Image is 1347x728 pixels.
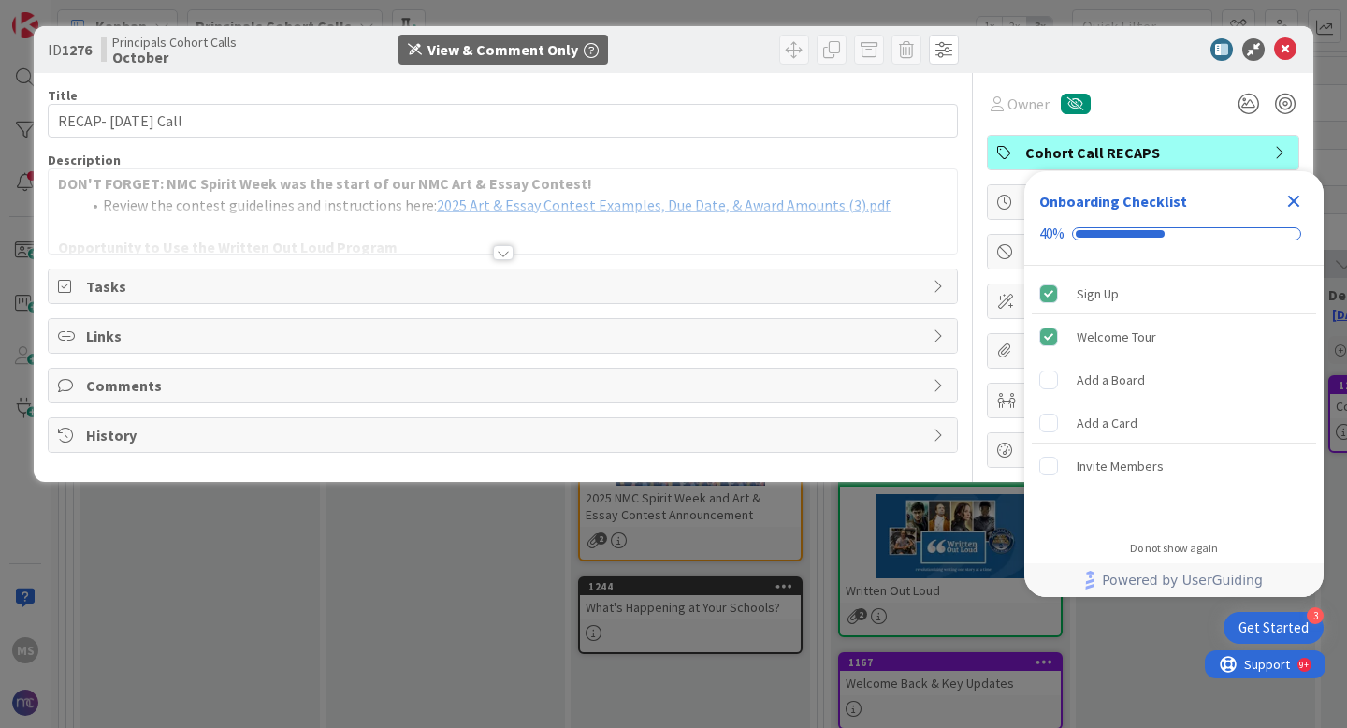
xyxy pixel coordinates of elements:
input: type card name here... [48,104,958,138]
b: 1276 [62,40,92,59]
div: Sign Up [1077,283,1119,305]
div: Invite Members is incomplete. [1032,445,1316,487]
strong: DON'T FORGET: [58,174,164,193]
div: 9+ [94,7,104,22]
span: Description [48,152,121,168]
li: Review the contest guidelines and instructions here: [80,195,948,216]
span: Support [39,3,85,25]
div: Welcome Tour is complete. [1032,316,1316,357]
div: Add a Card is incomplete. [1032,402,1316,444]
div: Checklist Container [1024,171,1324,597]
div: Do not show again [1130,541,1218,556]
div: Footer [1024,563,1324,597]
span: Links [86,325,923,347]
b: October [112,50,237,65]
span: 2025 Art & Essay Contest Examples, Due Date, & Award Amounts (3).pdf [437,196,891,214]
div: Invite Members [1077,455,1164,477]
div: Sign Up is complete. [1032,273,1316,314]
span: Owner [1007,93,1050,115]
strong: NMC Spirit Week was the start of our NMC Art & Essay Contest! [167,174,592,193]
span: Powered by UserGuiding [1102,569,1263,591]
div: Add a Board [1077,369,1145,391]
div: Open Get Started checklist, remaining modules: 3 [1224,612,1324,644]
div: Close Checklist [1279,186,1309,216]
div: Checklist progress: 40% [1039,226,1309,242]
label: Title [48,87,78,104]
span: History [86,424,923,446]
span: Cohort Call RECAPS [1025,141,1265,164]
span: ID [48,38,92,61]
div: Add a Card [1077,412,1137,434]
div: Welcome Tour [1077,326,1156,348]
div: Add a Board is incomplete. [1032,359,1316,400]
a: Powered by UserGuiding [1034,563,1314,597]
div: Checklist items [1024,266,1324,529]
div: Onboarding Checklist [1039,190,1187,212]
div: 3 [1307,607,1324,624]
span: Principals Cohort Calls [112,35,237,50]
span: Comments [86,374,923,397]
span: Tasks [86,275,923,298]
div: 40% [1039,226,1065,242]
div: Get Started [1238,619,1309,637]
div: View & Comment Only [427,38,578,61]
